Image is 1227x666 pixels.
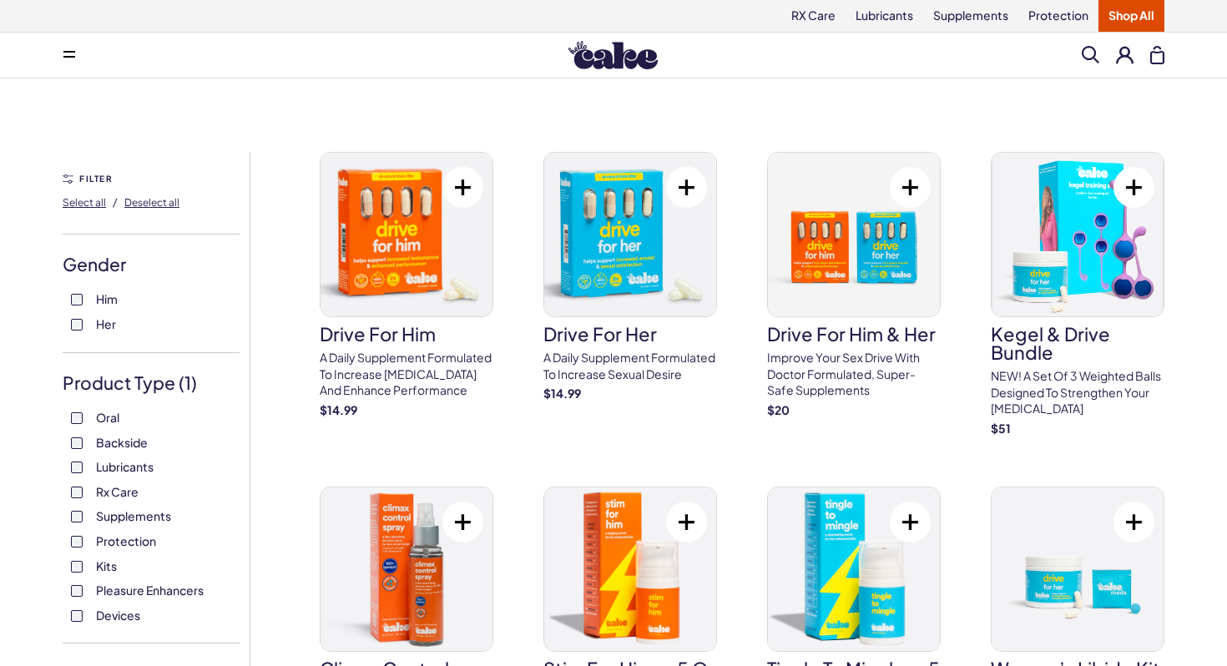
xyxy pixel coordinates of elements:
strong: $ 20 [767,402,790,417]
span: Supplements [96,505,171,527]
input: Supplements [71,511,83,522]
img: drive for her [544,153,716,316]
span: Protection [96,530,156,552]
a: drive for himdrive for himA daily supplement formulated to increase [MEDICAL_DATA] and enhance pe... [320,152,493,418]
strong: $ 51 [991,421,1011,436]
h3: drive for her [543,325,717,343]
span: Devices [96,604,140,626]
strong: $ 14.99 [320,402,357,417]
img: Women’s Libido Kit [992,487,1164,651]
input: Him [71,294,83,305]
h3: drive for him & her [767,325,941,343]
span: Lubricants [96,456,154,477]
button: Select all [63,189,106,215]
input: Devices [71,610,83,622]
p: Improve your sex drive with doctor formulated, super-safe supplements [767,350,941,399]
p: A daily supplement formulated to increase [MEDICAL_DATA] and enhance performance [320,350,493,399]
span: Select all [63,196,106,209]
p: A daily supplement formulated to increase sexual desire [543,350,717,382]
button: Deselect all [124,189,179,215]
input: Rx Care [71,487,83,498]
span: Backside [96,431,148,453]
img: Climax Control Spray [321,487,492,651]
span: Pleasure Enhancers [96,579,204,601]
p: NEW! A set of 3 weighted balls designed to strengthen your [MEDICAL_DATA] [991,368,1164,417]
span: Him [96,288,118,310]
input: Lubricants [71,462,83,473]
h3: drive for him [320,325,493,343]
input: Pleasure Enhancers [71,585,83,597]
input: Oral [71,412,83,424]
img: Tingle To Mingle – .5 oz [768,487,940,651]
span: Oral [96,406,119,428]
span: Deselect all [124,196,179,209]
span: Rx Care [96,481,139,502]
a: drive for him & herdrive for him & herImprove your sex drive with doctor formulated, super-safe s... [767,152,941,418]
img: Stim For Him – .5 oz [544,487,716,651]
img: drive for him [321,153,492,316]
strong: $ 14.99 [543,386,581,401]
a: drive for herdrive for herA daily supplement formulated to increase sexual desire$14.99 [543,152,717,402]
input: Backside [71,437,83,449]
span: Kits [96,555,117,577]
input: Her [71,319,83,330]
input: Protection [71,536,83,547]
input: Kits [71,561,83,573]
span: / [113,194,118,209]
img: Kegel & Drive Bundle [992,153,1164,316]
img: drive for him & her [768,153,940,316]
span: Her [96,313,116,335]
a: Kegel & Drive BundleKegel & Drive BundleNEW! A set of 3 weighted balls designed to strengthen you... [991,152,1164,436]
img: Hello Cake [568,41,658,69]
h3: Kegel & Drive Bundle [991,325,1164,361]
